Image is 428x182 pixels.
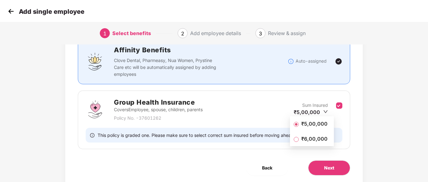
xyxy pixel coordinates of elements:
h2: Affinity Benefits [114,45,287,55]
img: svg+xml;base64,PHN2ZyB4bWxucz0iaHR0cDovL3d3dy53My5vcmcvMjAwMC9zdmciIHdpZHRoPSIzMCIgaGVpZ2h0PSIzMC... [6,7,16,16]
button: Back [246,160,288,175]
div: Add employee details [190,28,241,38]
p: Sum Insured [302,102,328,109]
p: Auto-assigned [296,58,327,65]
div: ₹5,00,000 [294,109,328,116]
p: Add single employee [19,8,84,15]
img: svg+xml;base64,PHN2ZyBpZD0iVGljay0yNHgyNCIgeG1sbnM9Imh0dHA6Ly93d3cudzMub3JnLzIwMDAvc3ZnIiB3aWR0aD... [335,58,342,65]
span: This policy is graded one. Please make sure to select correct sum insured before moving ahead. [98,132,295,138]
p: Clove Dental, Pharmeasy, Nua Women, Prystine Care etc will be automatically assigned by adding em... [114,57,218,78]
span: 1 [103,30,106,37]
p: Policy No. - 37601262 [114,115,203,122]
span: ₹6,00,000 [299,135,330,142]
p: Covers Employee, spouse, children, parents [114,106,203,113]
span: Next [324,164,334,171]
img: svg+xml;base64,PHN2ZyBpZD0iR3JvdXBfSGVhbHRoX0luc3VyYW5jZSIgZGF0YS1uYW1lPSJHcm91cCBIZWFsdGggSW5zdX... [86,100,104,119]
span: info-circle [90,132,94,138]
img: svg+xml;base64,PHN2ZyBpZD0iSW5mb18tXzMyeDMyIiBkYXRhLW5hbWU9IkluZm8gLSAzMngzMiIgeG1sbnM9Imh0dHA6Ly... [288,58,294,65]
h2: Group Health Insurance [114,97,203,107]
span: 2 [181,30,184,37]
span: Back [262,164,272,171]
div: Review & assign [268,28,306,38]
span: 3 [259,30,262,37]
span: ₹5,00,000 [299,120,330,127]
img: svg+xml;base64,PHN2ZyBpZD0iQWZmaW5pdHlfQmVuZWZpdHMiIGRhdGEtbmFtZT0iQWZmaW5pdHkgQmVuZWZpdHMiIHhtbG... [86,52,104,71]
div: Select benefits [112,28,151,38]
span: down [323,109,328,114]
button: Next [308,160,350,175]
